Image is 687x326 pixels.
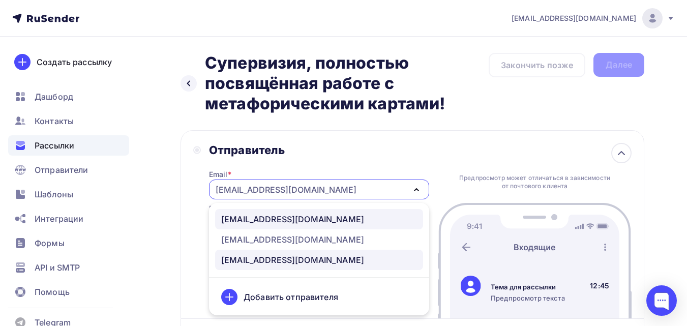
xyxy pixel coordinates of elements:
[209,143,429,157] div: Отправитель
[221,233,364,246] div: [EMAIL_ADDRESS][DOMAIN_NAME]
[8,160,129,180] a: Отправители
[35,91,73,103] span: Дашборд
[209,180,429,199] button: [EMAIL_ADDRESS][DOMAIN_NAME]
[491,293,565,303] div: Предпросмотр текста
[221,213,364,225] div: [EMAIL_ADDRESS][DOMAIN_NAME]
[512,13,636,23] span: [EMAIL_ADDRESS][DOMAIN_NAME]
[8,184,129,204] a: Шаблоны
[457,174,613,190] div: Предпросмотр может отличаться в зависимости от почтового клиента
[8,86,129,107] a: Дашборд
[35,164,88,176] span: Отправители
[209,169,231,180] div: Email
[512,8,675,28] a: [EMAIL_ADDRESS][DOMAIN_NAME]
[8,233,129,253] a: Формы
[590,281,609,291] div: 12:45
[35,261,80,274] span: API и SMTP
[221,254,364,266] div: [EMAIL_ADDRESS][DOMAIN_NAME]
[8,135,129,156] a: Рассылки
[35,237,65,249] span: Формы
[35,139,74,152] span: Рассылки
[209,203,429,315] ul: [EMAIL_ADDRESS][DOMAIN_NAME]
[35,115,74,127] span: Контакты
[491,282,565,291] div: Тема для рассылки
[8,111,129,131] a: Контакты
[37,56,112,68] div: Создать рассылку
[205,53,489,114] h2: Супервизия, полностью посвящённая работе с метафорическими картами!
[209,203,429,224] div: Рекомендуем , чтобы рассылка не попала в «Спам»
[35,188,73,200] span: Шаблоны
[35,213,83,225] span: Интеграции
[216,184,356,196] div: [EMAIL_ADDRESS][DOMAIN_NAME]
[35,286,70,298] span: Помощь
[244,291,338,303] div: Добавить отправителя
